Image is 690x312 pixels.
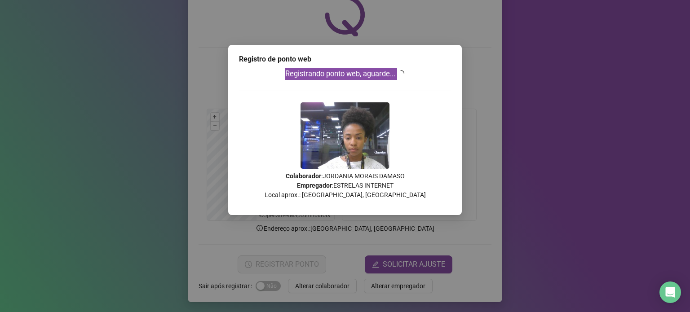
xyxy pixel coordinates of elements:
p: : JORDANIA MORAIS DAMASO : ESTRELAS INTERNET Local aprox.: [GEOGRAPHIC_DATA], [GEOGRAPHIC_DATA] [239,171,451,200]
img: 2Q== [301,102,389,169]
strong: Colaborador [286,172,321,180]
strong: Empregador [297,182,332,189]
span: loading [397,70,404,77]
div: Open Intercom Messenger [659,281,681,303]
div: Registro de ponto web [239,54,451,65]
h3: Registrando ponto web, aguarde... [239,68,451,80]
